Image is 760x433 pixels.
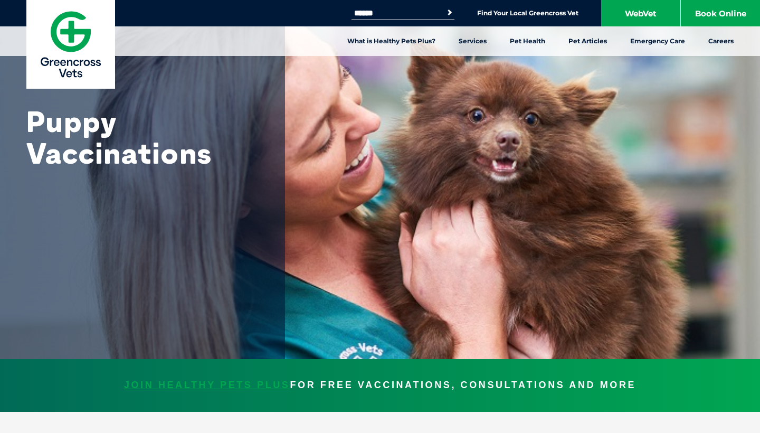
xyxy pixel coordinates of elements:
a: Find Your Local Greencross Vet [477,9,578,17]
span: JOIN HEALTHY PETS PLUS [124,378,290,393]
a: Careers [697,26,745,56]
a: Emergency Care [619,26,697,56]
a: Services [447,26,498,56]
a: JOIN HEALTHY PETS PLUS [124,380,290,390]
button: Search [444,7,455,18]
p: FOR FREE VACCINATIONS, CONSULTATIONS AND MORE [11,378,749,393]
a: Pet Health [498,26,557,56]
h1: Puppy Vaccinations [26,106,259,169]
a: What is Healthy Pets Plus? [336,26,447,56]
a: Pet Articles [557,26,619,56]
